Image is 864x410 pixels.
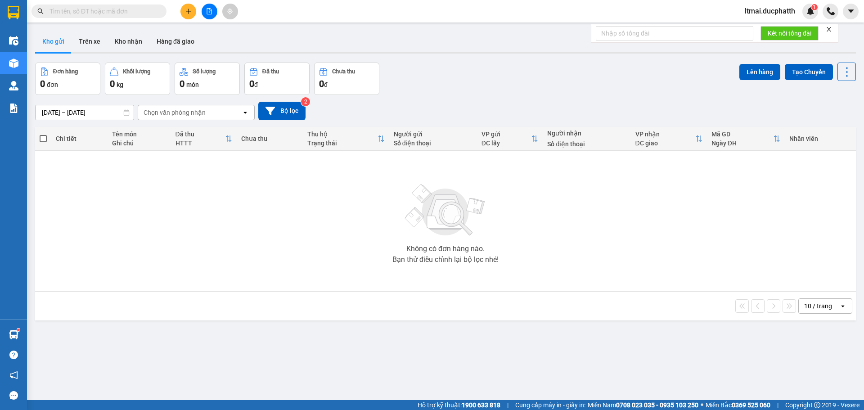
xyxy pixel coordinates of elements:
[826,26,832,32] span: close
[847,7,855,15] span: caret-down
[123,68,150,75] div: Khối lượng
[227,8,233,14] span: aim
[241,135,298,142] div: Chưa thu
[760,26,819,41] button: Kết nối tổng đài
[193,68,216,75] div: Số lượng
[9,351,18,359] span: question-circle
[49,6,156,16] input: Tìm tên, số ĐT hoặc mã đơn
[17,329,20,331] sup: 1
[392,256,499,263] div: Bạn thử điều chỉnh lại bộ lọc nhé!
[314,63,379,95] button: Chưa thu0đ
[394,131,472,138] div: Người gửi
[814,402,820,408] span: copyright
[35,63,100,95] button: Đơn hàng0đơn
[477,127,543,151] th: Toggle SortBy
[332,68,355,75] div: Chưa thu
[635,140,695,147] div: ĐC giao
[777,400,778,410] span: |
[785,64,833,80] button: Tạo Chuyến
[56,135,103,142] div: Chi tiết
[635,131,695,138] div: VP nhận
[9,59,18,68] img: warehouse-icon
[175,63,240,95] button: Số lượng0món
[249,78,254,89] span: 0
[149,31,202,52] button: Hàng đã giao
[839,302,846,310] svg: open
[738,5,802,17] span: ltmai.ducphatth
[242,109,249,116] svg: open
[324,81,328,88] span: đ
[9,371,18,379] span: notification
[481,131,531,138] div: VP gửi
[180,4,196,19] button: plus
[112,140,166,147] div: Ghi chú
[40,78,45,89] span: 0
[547,140,626,148] div: Số điện thoại
[144,108,206,117] div: Chọn văn phòng nhận
[301,97,310,106] sup: 2
[72,31,108,52] button: Trên xe
[806,7,814,15] img: icon-new-feature
[202,4,217,19] button: file-add
[843,4,859,19] button: caret-down
[616,401,698,409] strong: 0708 023 035 - 0935 103 250
[706,400,770,410] span: Miền Bắc
[400,179,490,242] img: svg+xml;base64,PHN2ZyBjbGFzcz0ibGlzdC1wbHVnX19zdmciIHhtbG5zPSJodHRwOi8vd3d3LnczLm9yZy8yMDAwL3N2Zy...
[105,63,170,95] button: Khối lượng0kg
[47,81,58,88] span: đơn
[9,391,18,400] span: message
[53,68,78,75] div: Đơn hàng
[481,140,531,147] div: ĐC lấy
[110,78,115,89] span: 0
[711,140,773,147] div: Ngày ĐH
[262,68,279,75] div: Đã thu
[406,245,485,252] div: Không có đơn hàng nào.
[596,26,753,41] input: Nhập số tổng đài
[631,127,707,151] th: Toggle SortBy
[827,7,835,15] img: phone-icon
[462,401,500,409] strong: 1900 633 818
[222,4,238,19] button: aim
[418,400,500,410] span: Hỗ trợ kỹ thuật:
[515,400,585,410] span: Cung cấp máy in - giấy in:
[394,140,472,147] div: Số điện thoại
[35,31,72,52] button: Kho gửi
[789,135,851,142] div: Nhân viên
[707,127,785,151] th: Toggle SortBy
[180,78,184,89] span: 0
[244,63,310,95] button: Đã thu0đ
[36,105,134,120] input: Select a date range.
[307,140,378,147] div: Trạng thái
[175,140,225,147] div: HTTT
[319,78,324,89] span: 0
[171,127,237,151] th: Toggle SortBy
[186,81,199,88] span: món
[507,400,508,410] span: |
[813,4,816,10] span: 1
[732,401,770,409] strong: 0369 525 060
[768,28,811,38] span: Kết nối tổng đài
[811,4,818,10] sup: 1
[9,81,18,90] img: warehouse-icon
[37,8,44,14] span: search
[588,400,698,410] span: Miền Nam
[112,131,166,138] div: Tên món
[8,6,19,19] img: logo-vxr
[307,131,378,138] div: Thu hộ
[9,104,18,113] img: solution-icon
[258,102,306,120] button: Bộ lọc
[206,8,212,14] span: file-add
[175,131,225,138] div: Đã thu
[108,31,149,52] button: Kho nhận
[701,403,703,407] span: ⚪️
[711,131,773,138] div: Mã GD
[9,36,18,45] img: warehouse-icon
[739,64,780,80] button: Lên hàng
[547,130,626,137] div: Người nhận
[9,330,18,339] img: warehouse-icon
[804,302,832,311] div: 10 / trang
[117,81,123,88] span: kg
[254,81,258,88] span: đ
[303,127,389,151] th: Toggle SortBy
[185,8,192,14] span: plus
